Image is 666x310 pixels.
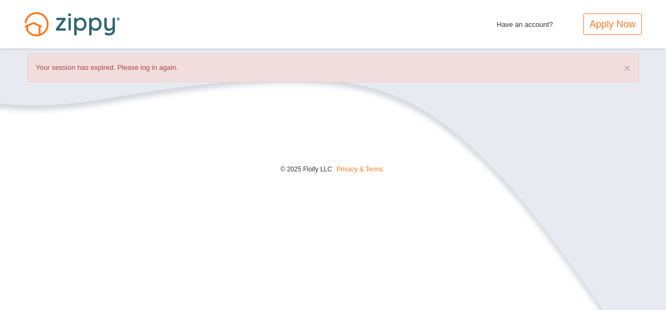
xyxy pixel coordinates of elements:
[583,13,641,35] a: Apply Now
[27,54,639,82] div: Your session has expired. Please log in again.
[624,62,630,74] button: ×
[336,165,383,173] a: Privacy & Terms
[497,13,553,31] span: Have an account?
[280,165,332,173] span: © 2025 Floify LLC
